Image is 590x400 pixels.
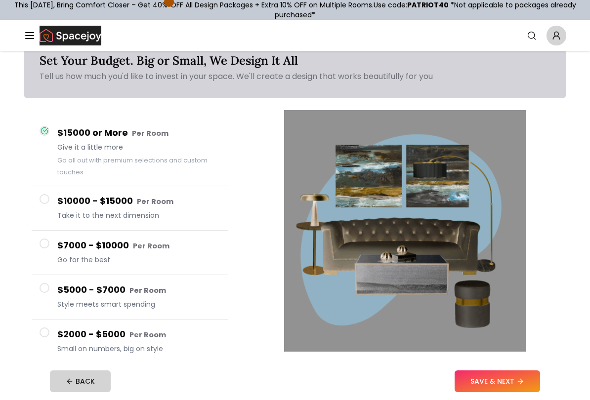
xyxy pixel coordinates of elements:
button: $10000 - $15000 Per RoomTake it to the next dimension [32,186,228,231]
small: Per Room [132,128,169,138]
p: Tell us how much you'd like to invest in your space. We'll create a design that works beautifully... [40,71,550,82]
span: Give it a little more [57,142,220,152]
img: Spacejoy Logo [40,26,101,45]
span: Small on numbers, big on style [57,344,220,354]
span: Go for the best [57,255,220,265]
small: Go all out with premium selections and custom touches [57,156,208,176]
span: Take it to the next dimension [57,210,220,220]
h4: $7000 - $10000 [57,239,220,253]
nav: Global [24,20,566,51]
button: SAVE & NEXT [455,370,540,392]
button: $5000 - $7000 Per RoomStyle meets smart spending [32,275,228,320]
button: $7000 - $10000 Per RoomGo for the best [32,231,228,275]
h4: $10000 - $15000 [57,194,220,208]
span: Style meets smart spending [57,299,220,309]
small: Per Room [137,197,173,206]
h4: $2000 - $5000 [57,327,220,342]
h4: $15000 or More [57,126,220,140]
small: Per Room [129,330,166,340]
button: BACK [50,370,111,392]
a: Spacejoy [40,26,101,45]
small: Per Room [129,285,166,295]
button: $2000 - $5000 Per RoomSmall on numbers, big on style [32,320,228,363]
small: Per Room [133,241,169,251]
button: $15000 or More Per RoomGive it a little moreGo all out with premium selections and custom touches [32,118,228,186]
span: Set Your Budget. Big or Small, We Design It All [40,53,298,68]
h4: $5000 - $7000 [57,283,220,297]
